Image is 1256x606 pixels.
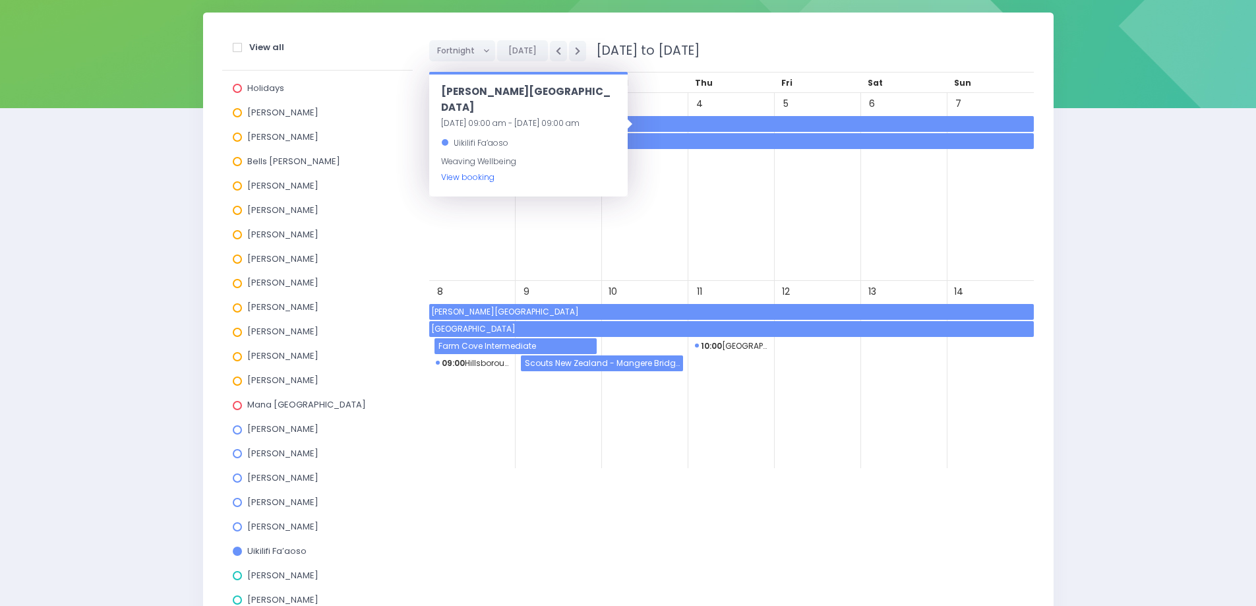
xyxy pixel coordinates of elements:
[429,40,496,61] button: Fortnight
[247,325,318,338] span: [PERSON_NAME]
[442,357,465,369] strong: 09:00
[454,137,508,148] span: Uikilifi Fa’aoso
[949,283,967,301] span: 14
[247,253,318,265] span: [PERSON_NAME]
[249,41,284,53] strong: View all
[436,338,597,354] span: Farm Cove Intermediate
[695,77,713,88] span: Thu
[701,340,722,351] strong: 10:00
[429,133,1034,149] span: De La Salle College
[518,283,535,301] span: 9
[690,283,708,301] span: 11
[247,301,318,313] span: [PERSON_NAME]
[247,179,318,192] span: [PERSON_NAME]
[247,106,318,119] span: [PERSON_NAME]
[441,156,516,183] span: Weaving Wellbeing
[247,520,318,533] span: [PERSON_NAME]
[247,228,318,241] span: [PERSON_NAME]
[247,82,284,94] span: Holidays
[429,304,1034,320] span: Dawson School
[247,569,318,582] span: [PERSON_NAME]
[781,77,792,88] span: Fri
[431,283,449,301] span: 8
[695,338,768,354] span: Riverhills Early Learning Centre
[247,349,318,362] span: [PERSON_NAME]
[247,593,318,606] span: [PERSON_NAME]
[441,171,494,183] a: View booking
[429,321,1034,337] span: De La Salle College
[247,447,318,460] span: [PERSON_NAME]
[247,276,318,289] span: [PERSON_NAME]
[690,95,708,113] span: 4
[247,204,318,216] span: [PERSON_NAME]
[777,283,794,301] span: 12
[949,95,967,113] span: 7
[441,84,611,114] span: [PERSON_NAME][GEOGRAPHIC_DATA]
[604,283,622,301] span: 10
[863,283,881,301] span: 13
[588,42,700,59] span: [DATE] to [DATE]
[247,545,307,557] span: Uikilifi Fa’aoso
[247,131,318,143] span: [PERSON_NAME]
[436,116,1034,132] span: Dawson School
[247,471,318,484] span: [PERSON_NAME]
[777,95,794,113] span: 5
[497,40,548,61] button: [DATE]
[247,374,318,386] span: [PERSON_NAME]
[247,155,340,167] span: Bells [PERSON_NAME]
[863,95,881,113] span: 6
[523,355,683,371] span: Scouts New Zealand - Mangere Bridge Scout Group (Cubs)
[868,77,883,88] span: Sat
[247,496,318,508] span: [PERSON_NAME]
[436,355,509,371] span: Hillsborough Playcentre
[247,398,366,411] span: Mana [GEOGRAPHIC_DATA]
[247,423,318,435] span: [PERSON_NAME]
[437,41,478,61] span: Fortnight
[954,77,971,88] span: Sun
[441,115,616,131] div: [DATE] 09:00 am - [DATE] 09:00 am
